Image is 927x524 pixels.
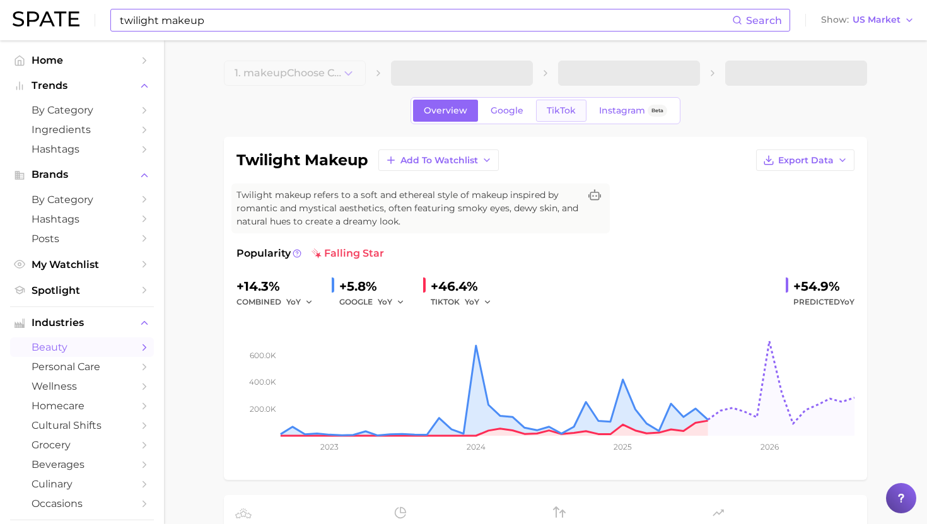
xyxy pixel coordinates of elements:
span: Twilight makeup refers to a soft and ethereal style of makeup inspired by romantic and mystical a... [236,189,580,228]
span: culinary [32,478,132,490]
img: SPATE [13,11,79,26]
button: Export Data [756,149,854,171]
span: US Market [853,16,901,23]
button: YoY [286,294,313,310]
button: YoY [378,294,405,310]
tspan: 2023 [320,442,339,451]
span: My Watchlist [32,259,132,271]
img: falling star [312,248,322,259]
a: by Category [10,100,154,120]
span: YoY [286,296,301,307]
span: Popularity [236,246,291,261]
tspan: 2026 [761,442,779,451]
input: Search here for a brand, industry, or ingredient [119,9,732,31]
span: Hashtags [32,143,132,155]
span: beauty [32,341,132,353]
span: Ingredients [32,124,132,136]
span: Hashtags [32,213,132,225]
a: Hashtags [10,139,154,159]
tspan: 2024 [467,442,486,451]
button: Industries [10,313,154,332]
a: My Watchlist [10,255,154,274]
a: grocery [10,435,154,455]
div: combined [236,294,322,310]
span: Predicted [793,294,854,310]
span: wellness [32,380,132,392]
span: homecare [32,400,132,412]
a: Posts [10,229,154,248]
button: YoY [465,294,492,310]
span: falling star [312,246,384,261]
div: +54.9% [793,276,854,296]
a: Hashtags [10,209,154,229]
span: Brands [32,169,132,180]
span: beverages [32,458,132,470]
span: personal care [32,361,132,373]
span: Spotlight [32,284,132,296]
a: culinary [10,474,154,494]
span: Google [491,105,523,116]
a: homecare [10,396,154,416]
a: beauty [10,337,154,357]
a: personal care [10,357,154,376]
a: beverages [10,455,154,474]
div: +46.4% [431,276,500,296]
div: TIKTOK [431,294,500,310]
span: Add to Watchlist [400,155,478,166]
span: TikTok [547,105,576,116]
span: Beta [651,105,663,116]
span: YoY [378,296,392,307]
button: 1. makeupChoose Category [224,61,366,86]
span: Industries [32,317,132,329]
span: Export Data [778,155,834,166]
span: Trends [32,80,132,91]
a: wellness [10,376,154,396]
a: cultural shifts [10,416,154,435]
button: Trends [10,76,154,95]
a: TikTok [536,100,586,122]
span: 1. makeup Choose Category [235,67,342,79]
span: occasions [32,498,132,509]
button: Add to Watchlist [378,149,499,171]
span: YoY [465,296,479,307]
h1: twilight makeup [236,153,368,168]
tspan: 2025 [614,442,632,451]
div: +5.8% [339,276,413,296]
a: Spotlight [10,281,154,300]
div: GOOGLE [339,294,413,310]
span: Instagram [599,105,645,116]
a: by Category [10,190,154,209]
a: InstagramBeta [588,100,678,122]
div: +14.3% [236,276,322,296]
a: Google [480,100,534,122]
span: grocery [32,439,132,451]
span: YoY [840,297,854,306]
span: Overview [424,105,467,116]
span: Posts [32,233,132,245]
span: by Category [32,194,132,206]
button: Brands [10,165,154,184]
span: Search [746,15,782,26]
span: by Category [32,104,132,116]
a: occasions [10,494,154,513]
span: Show [821,16,849,23]
button: ShowUS Market [818,12,918,28]
a: Home [10,50,154,70]
span: Home [32,54,132,66]
a: Overview [413,100,478,122]
span: cultural shifts [32,419,132,431]
a: Ingredients [10,120,154,139]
